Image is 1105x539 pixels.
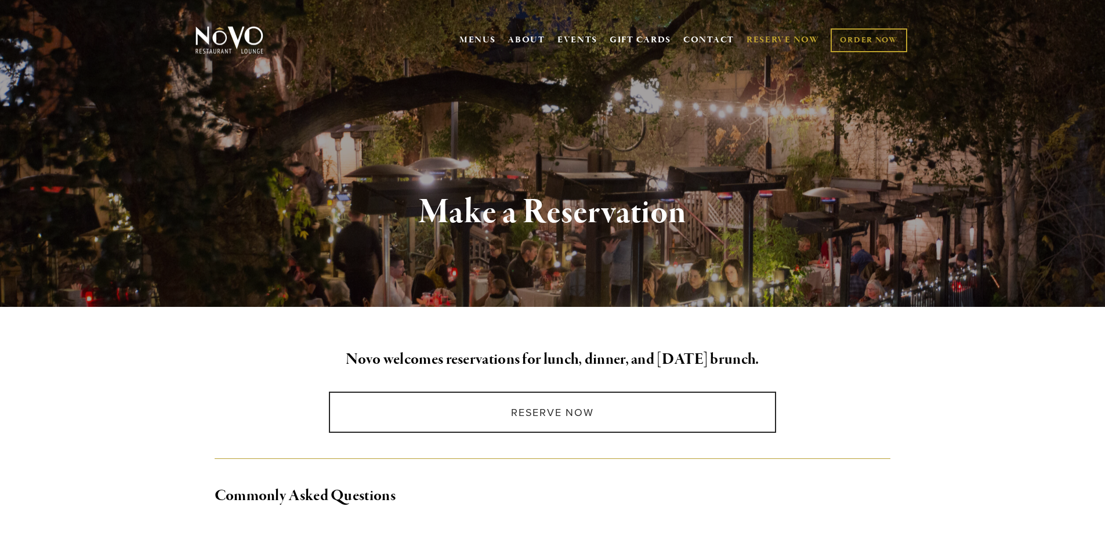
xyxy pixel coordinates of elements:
[329,392,776,433] a: Reserve Now
[459,34,496,46] a: MENUS
[747,29,820,51] a: RESERVE NOW
[193,26,266,55] img: Novo Restaurant &amp; Lounge
[610,29,671,51] a: GIFT CARDS
[215,484,891,508] h2: Commonly Asked Questions
[419,190,686,234] strong: Make a Reservation
[508,34,545,46] a: ABOUT
[831,28,907,52] a: ORDER NOW
[683,29,734,51] a: CONTACT
[215,348,891,372] h2: Novo welcomes reservations for lunch, dinner, and [DATE] brunch.
[557,34,597,46] a: EVENTS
